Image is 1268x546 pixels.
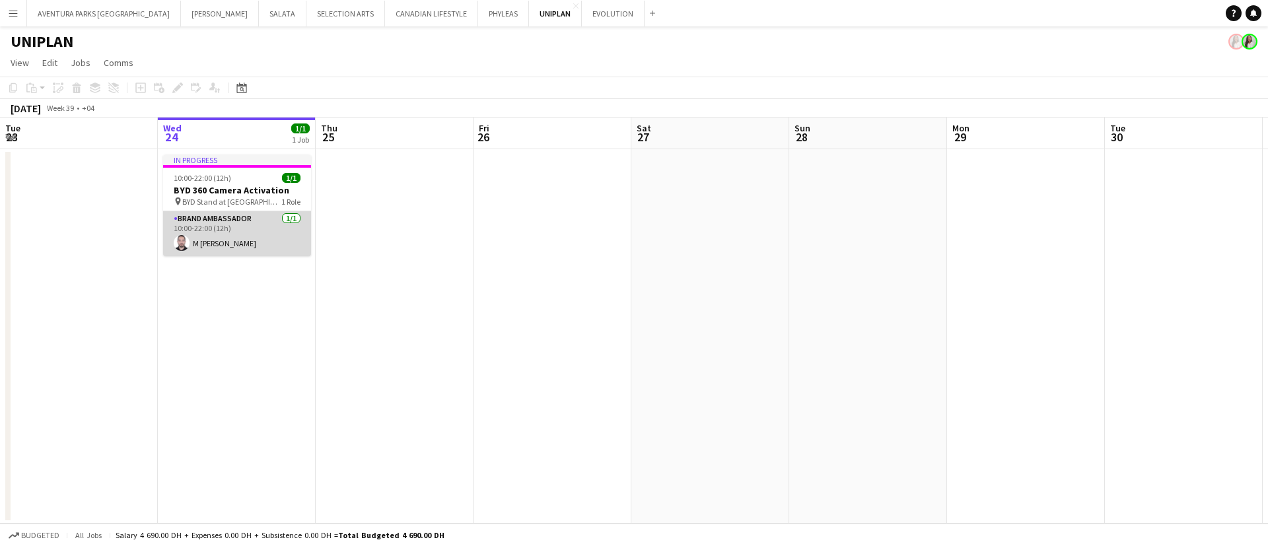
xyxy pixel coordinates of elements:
[7,528,61,543] button: Budgeted
[181,1,259,26] button: [PERSON_NAME]
[3,129,20,145] span: 23
[82,103,94,113] div: +04
[161,129,182,145] span: 24
[98,54,139,71] a: Comms
[42,57,57,69] span: Edit
[792,129,810,145] span: 28
[637,122,651,134] span: Sat
[163,154,311,256] app-job-card: In progress10:00-22:00 (12h)1/1BYD 360 Camera Activation BYD Stand at [GEOGRAPHIC_DATA]1 RoleBran...
[11,57,29,69] span: View
[1242,34,1257,50] app-user-avatar: Ines de Puybaudet
[529,1,582,26] button: UNIPLAN
[338,530,444,540] span: Total Budgeted 4 690.00 DH
[478,1,529,26] button: PHYLEAS
[163,211,311,256] app-card-role: Brand Ambassador1/110:00-22:00 (12h)M [PERSON_NAME]
[104,57,133,69] span: Comms
[11,102,41,115] div: [DATE]
[950,129,969,145] span: 29
[281,197,300,207] span: 1 Role
[11,32,73,51] h1: UNIPLAN
[163,122,182,134] span: Wed
[71,57,90,69] span: Jobs
[163,184,311,196] h3: BYD 360 Camera Activation
[21,531,59,540] span: Budgeted
[259,1,306,26] button: SALATA
[37,54,63,71] a: Edit
[582,1,645,26] button: EVOLUTION
[65,54,96,71] a: Jobs
[44,103,77,113] span: Week 39
[5,54,34,71] a: View
[292,135,309,145] div: 1 Job
[319,129,337,145] span: 25
[321,122,337,134] span: Thu
[282,173,300,183] span: 1/1
[163,154,311,165] div: In progress
[291,123,310,133] span: 1/1
[306,1,385,26] button: SELECTION ARTS
[73,530,104,540] span: All jobs
[27,1,181,26] button: AVENTURA PARKS [GEOGRAPHIC_DATA]
[116,530,444,540] div: Salary 4 690.00 DH + Expenses 0.00 DH + Subsistence 0.00 DH =
[952,122,969,134] span: Mon
[794,122,810,134] span: Sun
[174,173,231,183] span: 10:00-22:00 (12h)
[182,197,281,207] span: BYD Stand at [GEOGRAPHIC_DATA]
[1110,122,1125,134] span: Tue
[635,129,651,145] span: 27
[477,129,489,145] span: 26
[5,122,20,134] span: Tue
[479,122,489,134] span: Fri
[1108,129,1125,145] span: 30
[385,1,478,26] button: CANADIAN LIFESTYLE
[1228,34,1244,50] app-user-avatar: Ines de Puybaudet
